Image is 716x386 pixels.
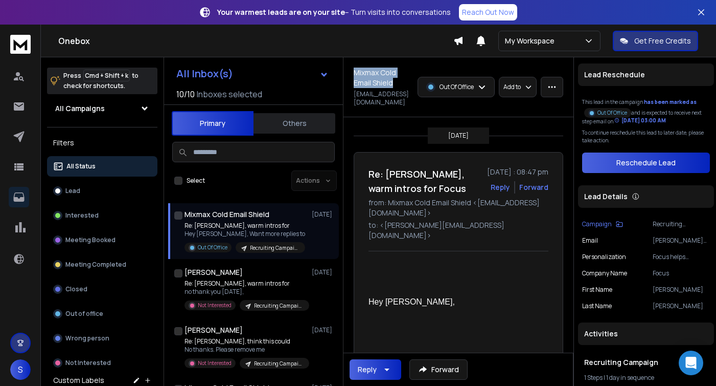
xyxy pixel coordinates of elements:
[578,323,714,345] div: Activities
[350,359,401,380] button: Reply
[184,288,307,296] p: no thank you [DATE],
[448,132,469,140] p: [DATE]
[312,326,335,334] p: [DATE]
[65,310,103,318] p: Out of office
[582,237,598,245] p: Email
[368,220,548,241] p: to: <[PERSON_NAME][EMAIL_ADDRESS][DOMAIN_NAME]>
[254,302,303,310] p: Recruiting Campaign
[47,205,157,226] button: Interested
[217,7,345,17] strong: Your warmest leads are on your site
[653,269,710,277] p: Focus
[65,261,126,269] p: Meeting Completed
[644,98,697,105] span: has been marked as
[582,153,710,173] button: Reschedule Lead
[462,7,514,17] p: Reach Out Now
[47,230,157,250] button: Meeting Booked
[582,286,612,294] p: First Name
[58,35,453,47] h1: Onebox
[440,83,474,91] p: Out Of Office
[10,359,31,380] button: S
[459,4,517,20] a: Reach Out Now
[198,244,227,251] p: Out Of Office
[10,35,31,54] img: logo
[47,98,157,119] button: All Campaigns
[614,117,666,124] div: [DATE] 03:00 AM
[584,191,628,202] p: Lead Details
[584,373,603,382] span: 1 Steps
[184,325,243,335] h1: [PERSON_NAME]
[354,68,411,88] h1: Mixmax Cold Email Shield
[582,129,710,144] p: To continue reschedule this lead to later date, please take action.
[503,83,521,91] p: Add to
[198,302,232,309] p: Not Interested
[491,182,510,192] button: Reply
[582,302,612,310] p: Last Name
[582,253,626,261] p: Personalization
[47,181,157,201] button: Lead
[47,254,157,275] button: Meeting Completed
[66,162,96,170] p: All Status
[354,90,411,106] p: [EMAIL_ADDRESS][DOMAIN_NAME]
[254,360,303,368] p: Recruiting Campaign
[65,359,111,367] p: Not Interested
[53,375,104,385] h3: Custom Labels
[487,167,548,177] p: [DATE] : 08:47 pm
[653,286,710,294] p: [PERSON_NAME]
[409,359,468,380] button: Forward
[613,31,698,51] button: Get Free Credits
[47,304,157,324] button: Out of office
[634,36,691,46] p: Get Free Credits
[65,236,116,244] p: Meeting Booked
[184,209,269,220] h1: Mixmax Cold Email Shield
[519,182,548,192] div: Forward
[176,88,195,100] span: 10 / 10
[312,268,335,276] p: [DATE]
[176,69,233,79] h1: All Inbox(s)
[65,187,80,195] p: Lead
[582,220,623,228] button: Campaign
[582,220,612,228] p: Campaign
[582,98,710,125] div: This lead in the campaign and is expected to receive next step email on
[584,357,708,368] h1: Recruiting Campaign
[187,177,205,185] label: Select
[253,112,335,135] button: Others
[358,364,377,375] div: Reply
[184,346,307,354] p: No thanks. Please remove me
[582,269,627,277] p: Company Name
[312,210,335,219] p: [DATE]
[184,267,243,277] h1: [PERSON_NAME]
[250,244,299,252] p: Recruiting Campaign
[584,70,645,80] p: Lead Reschedule
[198,359,232,367] p: Not Interested
[47,353,157,373] button: Not Interested
[368,297,540,308] div: Hey [PERSON_NAME],
[368,198,548,218] p: from: Mixmax Cold Email Shield <[EMAIL_ADDRESS][DOMAIN_NAME]>
[184,280,307,288] p: Re: [PERSON_NAME], warm intros for
[65,285,87,293] p: Closed
[368,167,481,196] h1: Re: [PERSON_NAME], warm intros for Focus
[47,136,157,150] h3: Filters
[65,211,99,220] p: Interested
[679,351,703,375] div: Open Intercom Messenger
[65,334,109,342] p: Wrong person
[168,63,337,84] button: All Inbox(s)
[47,156,157,177] button: All Status
[597,109,627,117] p: Out Of Office
[653,220,710,228] p: Recruiting Campaign
[584,374,708,382] div: |
[63,71,138,91] p: Press to check for shortcuts.
[505,36,559,46] p: My Workspace
[83,70,130,81] span: Cmd + Shift + k
[653,253,710,261] p: Focus helps engineering, sales, marketing, and HR leaders with targeted recruiting. Think warm in...
[184,337,307,346] p: Re: [PERSON_NAME], think this could
[606,373,654,382] span: 1 day in sequence
[653,302,710,310] p: [PERSON_NAME]
[55,103,105,114] h1: All Campaigns
[47,328,157,349] button: Wrong person
[653,237,710,245] p: [PERSON_NAME][EMAIL_ADDRESS][DOMAIN_NAME]
[184,230,305,238] p: Hey [PERSON_NAME], Want more replies to
[172,111,253,136] button: Primary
